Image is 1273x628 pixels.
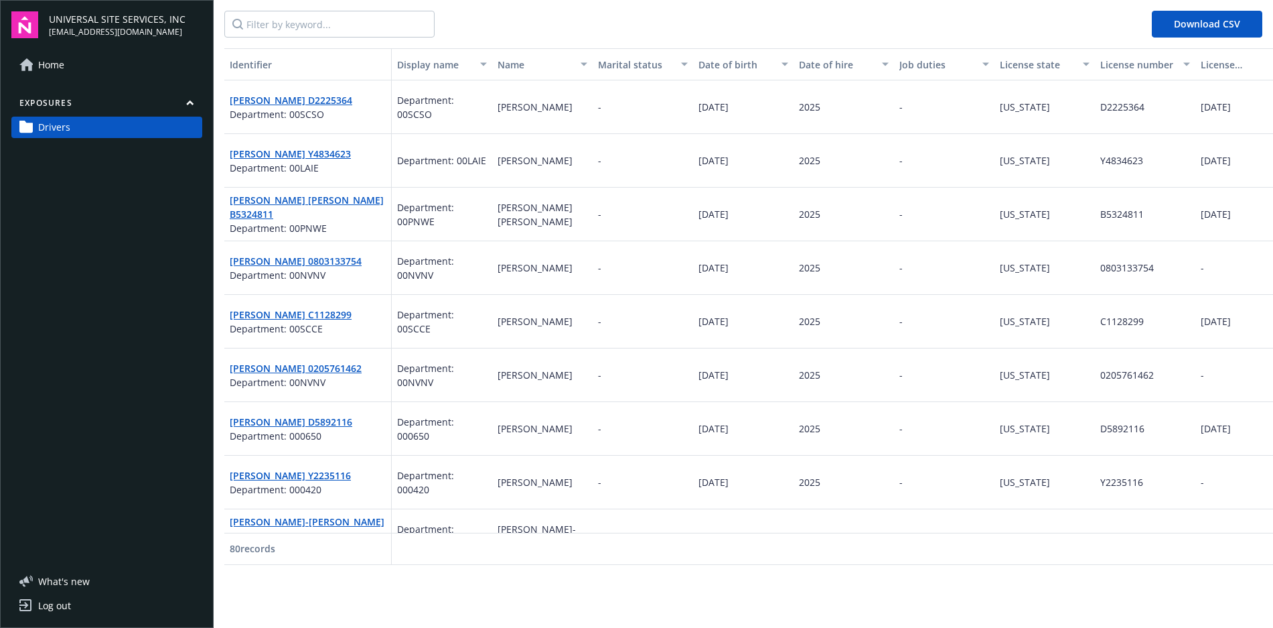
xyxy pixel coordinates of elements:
[598,58,673,72] div: Marital status
[1000,154,1050,167] span: [US_STATE]
[698,58,773,72] div: Date of birth
[392,48,492,80] button: Display name
[230,107,352,121] span: Department: 00SCSO
[1000,101,1050,113] span: [US_STATE]
[598,422,601,435] span: -
[1000,58,1075,72] div: License state
[698,261,729,274] span: [DATE]
[230,469,351,482] a: [PERSON_NAME] Y2235116
[1000,261,1050,274] span: [US_STATE]
[1100,101,1144,113] span: D2225364
[492,48,593,80] button: Name
[230,268,362,282] span: Department: 00NVNV
[38,117,70,138] span: Drivers
[397,361,487,389] span: Department: 00NVNV
[38,54,64,76] span: Home
[49,26,185,38] span: [EMAIL_ADDRESS][DOMAIN_NAME]
[397,200,487,229] span: Department: 00PNWE
[1152,11,1262,38] button: Download CSV
[498,201,575,228] span: [PERSON_NAME] [PERSON_NAME]
[230,322,352,336] span: Department: 00SCCE
[1000,208,1050,221] span: [US_STATE]
[598,154,601,167] span: -
[799,208,820,221] span: 2025
[899,315,903,328] span: -
[799,422,820,435] span: 2025
[230,416,352,428] a: [PERSON_NAME] D5892116
[397,522,487,550] span: Department: 00NVNV
[1100,261,1154,274] span: 0803133754
[1000,529,1050,542] span: [US_STATE]
[1201,261,1204,274] span: -
[899,476,903,489] span: -
[794,48,894,80] button: Date of hire
[11,54,202,76] a: Home
[11,117,202,138] a: Drivers
[994,48,1095,80] button: License state
[799,101,820,113] span: 2025
[230,58,386,72] div: Identifier
[1100,422,1144,435] span: D5892116
[397,254,487,282] span: Department: 00NVNV
[230,147,351,160] a: [PERSON_NAME] Y4834623
[397,415,487,443] span: Department: 000650
[49,11,202,38] button: UNIVERSAL SITE SERVICES, INC[EMAIL_ADDRESS][DOMAIN_NAME]
[598,261,601,274] span: -
[498,154,573,167] span: [PERSON_NAME]
[899,154,903,167] span: -
[899,529,903,542] span: -
[498,476,573,489] span: [PERSON_NAME]
[1201,154,1231,167] span: [DATE]
[230,254,362,268] span: [PERSON_NAME] 0803133754
[698,315,729,328] span: [DATE]
[1100,369,1154,381] span: 0205761462
[799,476,820,489] span: 2025
[1000,315,1050,328] span: [US_STATE]
[899,422,903,435] span: -
[230,515,384,542] a: [PERSON_NAME]-[PERSON_NAME] 4200157520
[799,261,820,274] span: 2025
[698,154,729,167] span: [DATE]
[1100,208,1144,221] span: B5324811
[1100,154,1143,167] span: Y4834623
[598,101,601,113] span: -
[397,93,487,121] span: Department: 00SCSO
[11,574,111,588] button: What's new
[38,574,90,588] span: What ' s new
[230,375,362,389] span: Department: 00NVNV
[1100,315,1144,328] span: C1128299
[230,362,362,375] a: [PERSON_NAME] 0205761462
[899,208,903,221] span: -
[1000,369,1050,381] span: [US_STATE]
[1201,422,1231,435] span: [DATE]
[11,97,202,114] button: Exposures
[230,308,352,321] a: [PERSON_NAME] C1128299
[799,58,874,72] div: Date of hire
[799,369,820,381] span: 2025
[230,308,352,322] span: [PERSON_NAME] C1128299
[230,483,351,497] span: Department: 000420
[598,208,601,221] span: -
[230,255,362,267] a: [PERSON_NAME] 0803133754
[1100,529,1154,542] span: 4200157520
[698,476,729,489] span: [DATE]
[397,308,487,336] span: Department: 00SCCE
[49,12,185,26] span: UNIVERSAL SITE SERVICES, INC
[1201,369,1204,381] span: -
[1000,422,1050,435] span: [US_STATE]
[230,542,275,555] span: 80 records
[38,595,71,617] div: Log out
[498,523,576,550] span: [PERSON_NAME]-[PERSON_NAME]
[230,194,384,221] a: [PERSON_NAME] [PERSON_NAME] B5324811
[1100,58,1175,72] div: License number
[899,101,903,113] span: -
[1201,315,1231,328] span: [DATE]
[598,529,601,542] span: -
[230,147,351,161] span: [PERSON_NAME] Y4834623
[498,369,573,381] span: [PERSON_NAME]
[1000,476,1050,489] span: [US_STATE]
[899,261,903,274] span: -
[598,476,601,489] span: -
